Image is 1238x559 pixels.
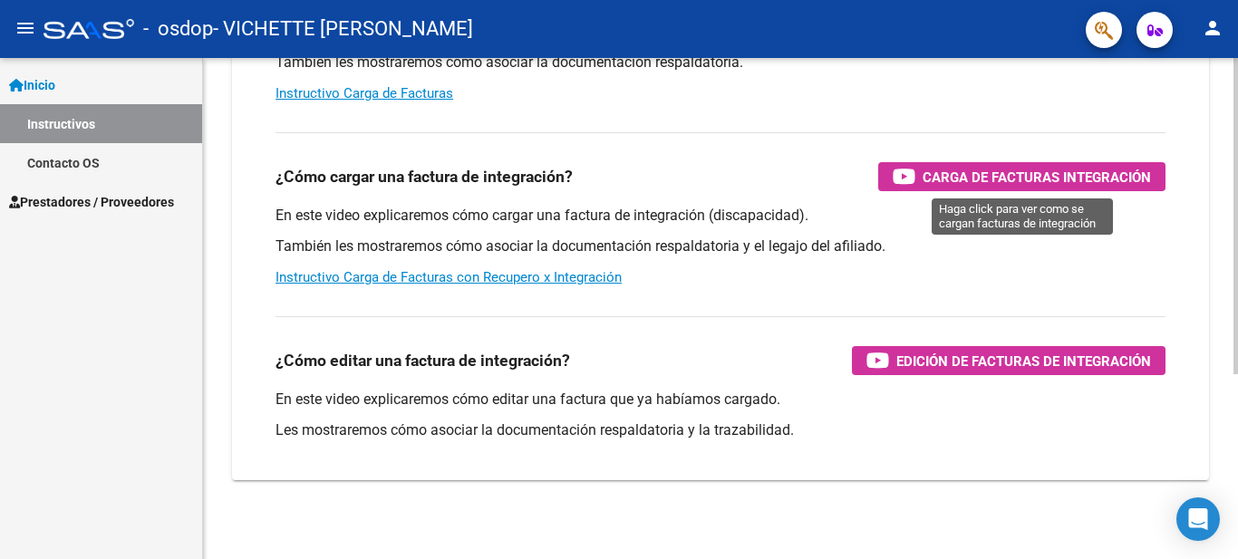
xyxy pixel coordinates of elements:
p: En este video explicaremos cómo cargar una factura de integración (discapacidad). [276,206,1165,226]
h3: ¿Cómo editar una factura de integración? [276,348,570,373]
p: Les mostraremos cómo asociar la documentación respaldatoria y la trazabilidad. [276,420,1165,440]
div: Open Intercom Messenger [1176,497,1220,541]
span: Prestadores / Proveedores [9,192,174,212]
a: Instructivo Carga de Facturas [276,85,453,101]
button: Edición de Facturas de integración [852,346,1165,375]
span: Carga de Facturas Integración [923,166,1151,188]
p: También les mostraremos cómo asociar la documentación respaldatoria y el legajo del afiliado. [276,236,1165,256]
mat-icon: person [1202,17,1223,39]
button: Carga de Facturas Integración [878,162,1165,191]
span: Inicio [9,75,55,95]
a: Instructivo Carga de Facturas con Recupero x Integración [276,269,622,285]
p: En este video explicaremos cómo editar una factura que ya habíamos cargado. [276,390,1165,410]
span: - osdop [143,9,213,49]
mat-icon: menu [15,17,36,39]
p: También les mostraremos cómo asociar la documentación respaldatoria. [276,53,1165,72]
span: Edición de Facturas de integración [896,350,1151,372]
span: - VICHETTE [PERSON_NAME] [213,9,473,49]
h3: ¿Cómo cargar una factura de integración? [276,164,573,189]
